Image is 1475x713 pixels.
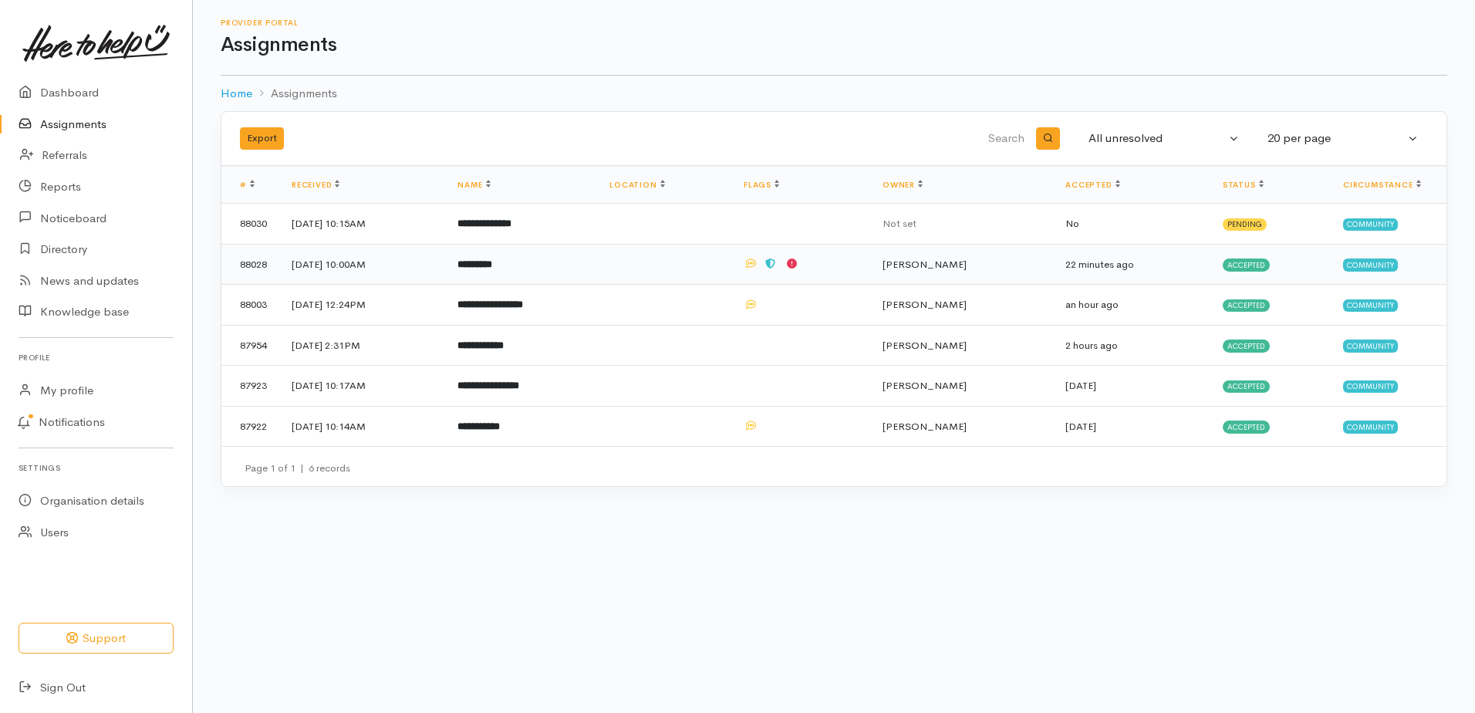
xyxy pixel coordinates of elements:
[1223,259,1270,271] span: Accepted
[19,347,174,368] h6: Profile
[221,204,279,245] td: 88030
[1343,421,1398,433] span: Community
[240,127,284,150] button: Export
[279,244,445,285] td: [DATE] 10:00AM
[221,244,279,285] td: 88028
[1223,299,1270,312] span: Accepted
[1343,380,1398,393] span: Community
[240,180,255,190] a: #
[221,76,1447,112] nav: breadcrumb
[1343,218,1398,231] span: Community
[1258,123,1428,154] button: 20 per page
[1089,130,1226,147] div: All unresolved
[221,325,279,366] td: 87954
[883,217,916,230] span: Not set
[221,366,279,407] td: 87923
[1065,298,1119,311] time: an hour ago
[883,258,967,271] span: [PERSON_NAME]
[221,406,279,446] td: 87922
[1343,259,1398,271] span: Community
[221,285,279,326] td: 88003
[883,339,967,352] span: [PERSON_NAME]
[279,325,445,366] td: [DATE] 2:31PM
[1079,123,1249,154] button: All unresolved
[221,19,1447,27] h6: Provider Portal
[279,366,445,407] td: [DATE] 10:17AM
[1065,379,1096,392] time: [DATE]
[1343,340,1398,352] span: Community
[883,420,967,433] span: [PERSON_NAME]
[660,120,1028,157] input: Search
[883,379,967,392] span: [PERSON_NAME]
[221,34,1447,56] h1: Assignments
[1065,420,1096,433] time: [DATE]
[1343,299,1398,312] span: Community
[744,180,779,190] a: Flags
[1065,217,1079,230] span: No
[292,180,339,190] a: Received
[1267,130,1405,147] div: 20 per page
[457,180,490,190] a: Name
[1223,380,1270,393] span: Accepted
[1223,218,1267,231] span: Pending
[279,285,445,326] td: [DATE] 12:24PM
[1223,340,1270,352] span: Accepted
[19,458,174,478] h6: Settings
[609,180,664,190] a: Location
[1065,258,1134,271] time: 22 minutes ago
[1223,421,1270,433] span: Accepted
[19,623,174,654] button: Support
[883,180,923,190] a: Owner
[279,406,445,446] td: [DATE] 10:14AM
[1223,180,1264,190] a: Status
[1065,180,1119,190] a: Accepted
[279,204,445,245] td: [DATE] 10:15AM
[245,461,350,475] small: Page 1 of 1 6 records
[883,298,967,311] span: [PERSON_NAME]
[300,461,304,475] span: |
[252,85,337,103] li: Assignments
[1065,339,1118,352] time: 2 hours ago
[221,85,252,103] a: Home
[1343,180,1421,190] a: Circumstance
